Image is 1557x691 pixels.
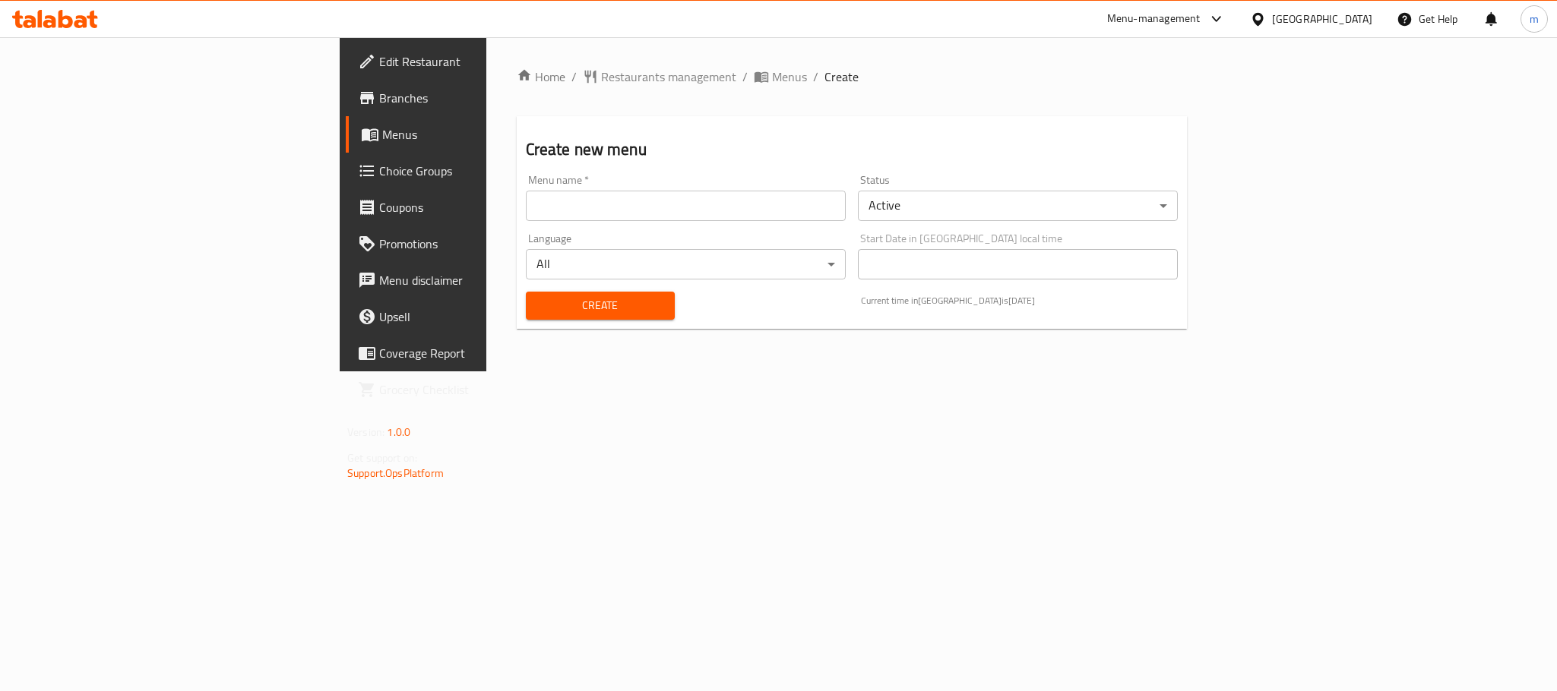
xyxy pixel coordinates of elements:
span: Version: [347,422,385,442]
nav: breadcrumb [517,68,1187,86]
span: Create [538,296,663,315]
span: Menus [382,125,587,144]
a: Menu disclaimer [346,262,600,298]
span: Menu disclaimer [379,271,587,289]
a: Coupons [346,189,600,226]
span: 1.0.0 [387,422,410,442]
span: Restaurants management [601,68,736,86]
span: Edit Restaurant [379,52,587,71]
span: Choice Groups [379,162,587,180]
span: Get support on: [347,448,417,468]
a: Edit Restaurant [346,43,600,80]
span: Grocery Checklist [379,380,587,399]
div: Menu-management [1107,10,1201,28]
span: Menus [772,68,807,86]
a: Choice Groups [346,153,600,189]
span: Coverage Report [379,344,587,362]
li: / [813,68,818,86]
div: Active [858,191,1178,221]
input: Please enter Menu name [526,191,846,221]
a: Upsell [346,298,600,335]
div: [GEOGRAPHIC_DATA] [1272,11,1372,27]
h2: Create new menu [526,138,1178,161]
a: Support.OpsPlatform [347,463,444,483]
a: Menus [346,116,600,153]
span: Branches [379,89,587,107]
a: Coverage Report [346,335,600,371]
span: Create [824,68,859,86]
span: Promotions [379,235,587,253]
p: Current time in [GEOGRAPHIC_DATA] is [DATE] [861,294,1178,308]
div: All [526,249,846,279]
span: Coupons [379,198,587,216]
a: Menus [754,68,807,86]
a: Branches [346,80,600,116]
a: Grocery Checklist [346,371,600,408]
span: m [1530,11,1539,27]
span: Upsell [379,308,587,326]
a: Promotions [346,226,600,262]
li: / [742,68,748,86]
a: Restaurants management [583,68,736,86]
button: Create [526,292,676,320]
